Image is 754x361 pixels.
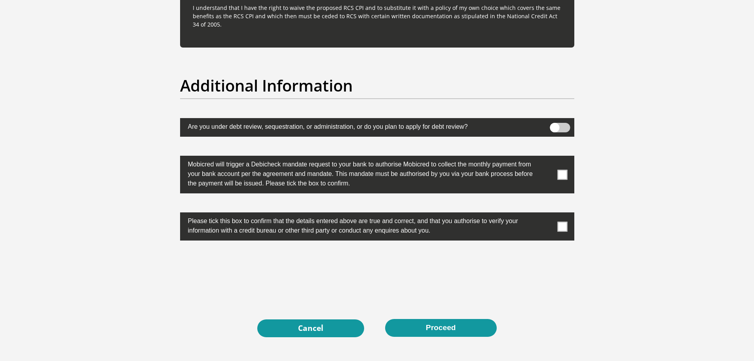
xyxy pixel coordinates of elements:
[180,118,535,134] label: Are you under debt review, sequestration, or administration, or do you plan to apply for debt rev...
[180,76,574,95] h2: Additional Information
[317,260,437,290] iframe: reCAPTCHA
[193,4,562,29] p: I understand that I have the right to waive the proposed RCS CPI and to substitute it with a poli...
[385,319,497,337] button: Proceed
[180,156,535,190] label: Mobicred will trigger a Debicheck mandate request to your bank to authorise Mobicred to collect t...
[257,319,364,337] a: Cancel
[180,212,535,237] label: Please tick this box to confirm that the details entered above are true and correct, and that you...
